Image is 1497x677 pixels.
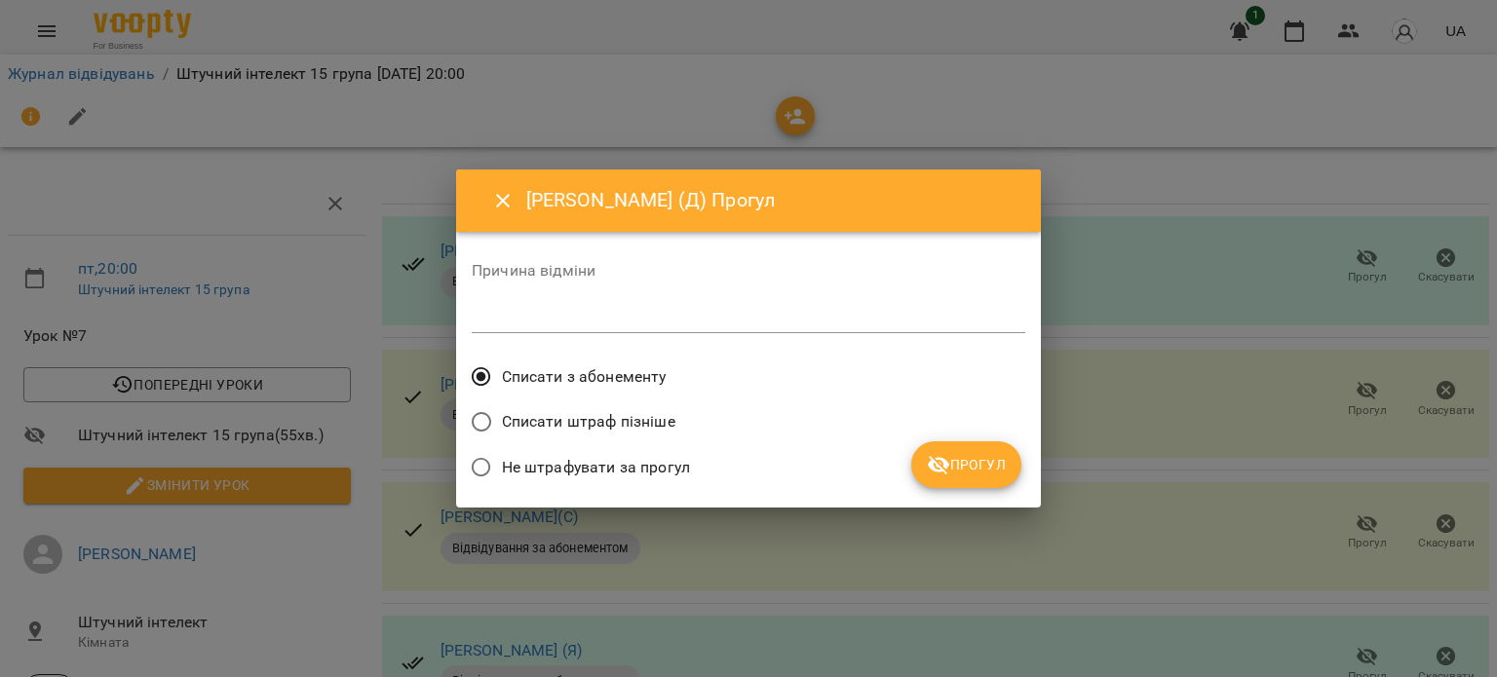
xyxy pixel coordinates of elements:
[480,177,526,224] button: Close
[502,365,667,389] span: Списати з абонементу
[927,453,1006,476] span: Прогул
[526,185,1017,215] h6: [PERSON_NAME] (Д) Прогул
[911,441,1021,488] button: Прогул
[502,410,675,433] span: Списати штраф пізніше
[502,456,690,479] span: Не штрафувати за прогул
[472,263,1025,279] label: Причина відміни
